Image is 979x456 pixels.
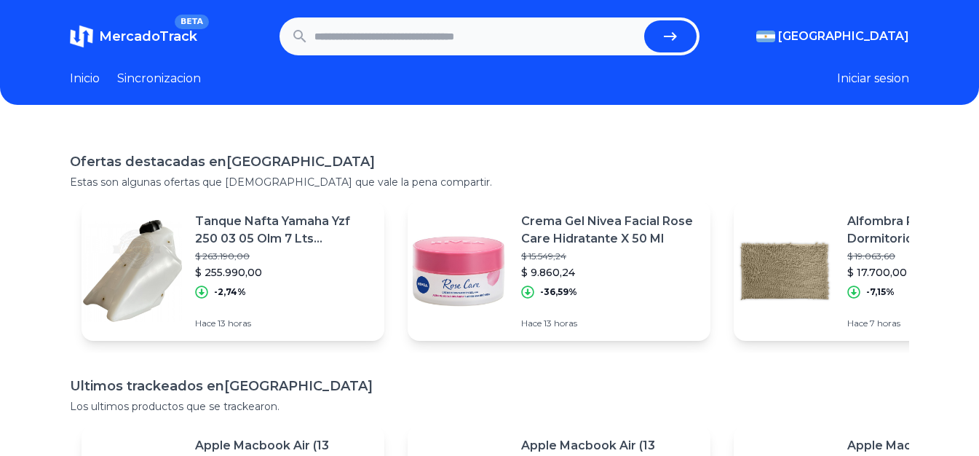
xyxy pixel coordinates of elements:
button: [GEOGRAPHIC_DATA] [756,28,909,45]
p: Crema Gel Nivea Facial Rose Care Hidratante X 50 Ml [521,213,699,248]
p: Hace 13 horas [521,318,699,329]
img: MercadoTrack [70,25,93,48]
p: -7,15% [866,286,895,298]
p: $ 15.549,24 [521,251,699,262]
img: Featured image [408,220,510,322]
a: Featured imageCrema Gel Nivea Facial Rose Care Hidratante X 50 Ml$ 15.549,24$ 9.860,24-36,59%Hace... [408,201,710,341]
a: Sincronizacion [117,70,201,87]
img: Featured image [734,220,836,322]
p: -2,74% [214,286,246,298]
p: $ 255.990,00 [195,265,373,280]
p: Tanque Nafta Yamaha Yzf 250 03 05 Olm 7 Lts Reforzado Rider [195,213,373,248]
p: $ 9.860,24 [521,265,699,280]
span: [GEOGRAPHIC_DATA] [778,28,909,45]
img: Featured image [82,220,183,322]
a: Inicio [70,70,100,87]
button: Iniciar sesion [837,70,909,87]
p: Hace 13 horas [195,318,373,329]
span: BETA [175,15,209,29]
h1: Ultimos trackeados en [GEOGRAPHIC_DATA] [70,376,909,396]
p: Estas son algunas ofertas que [DEMOGRAPHIC_DATA] que vale la pena compartir. [70,175,909,189]
span: MercadoTrack [99,28,197,44]
img: Argentina [756,31,775,42]
a: Featured imageTanque Nafta Yamaha Yzf 250 03 05 Olm 7 Lts Reforzado Rider$ 263.190,00$ 255.990,00... [82,201,384,341]
h1: Ofertas destacadas en [GEOGRAPHIC_DATA] [70,152,909,172]
p: -36,59% [540,286,577,298]
p: Los ultimos productos que se trackearon. [70,399,909,414]
a: MercadoTrackBETA [70,25,197,48]
p: $ 263.190,00 [195,251,373,262]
